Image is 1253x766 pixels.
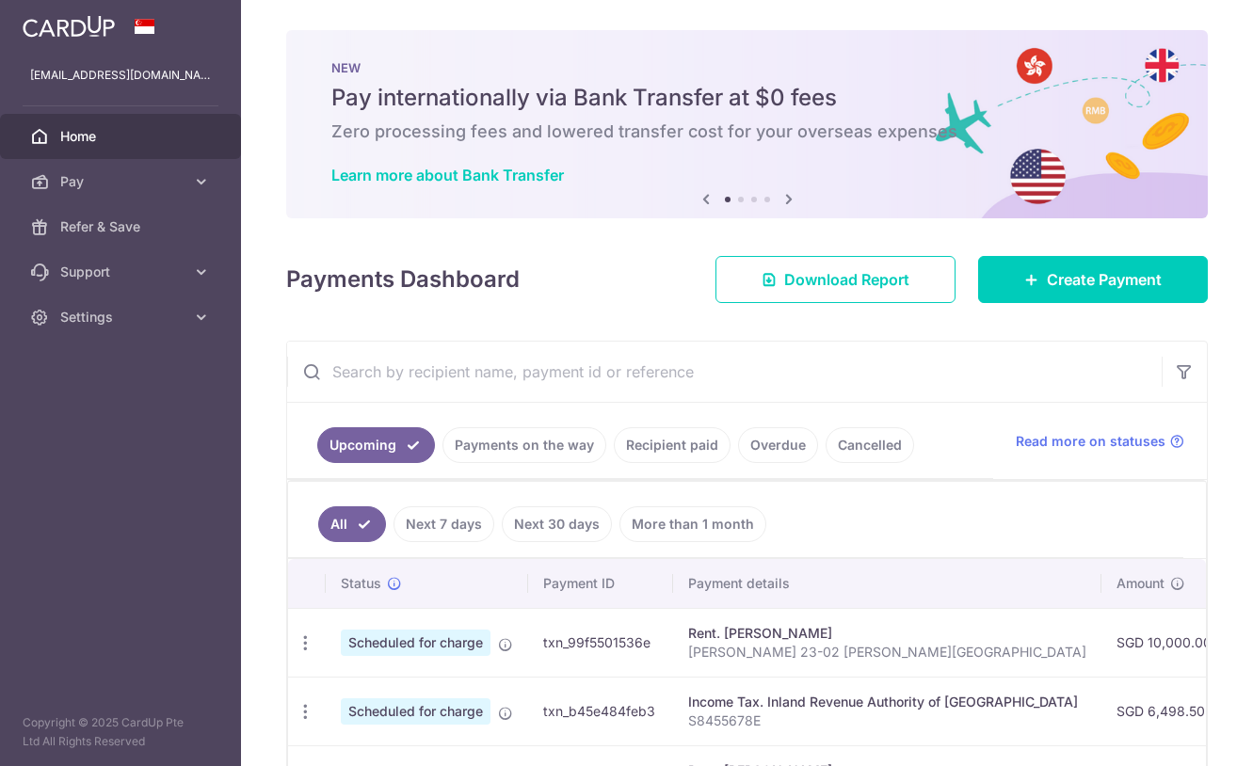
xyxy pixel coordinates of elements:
[1101,677,1227,745] td: SGD 6,498.50
[826,427,914,463] a: Cancelled
[60,263,185,281] span: Support
[502,506,612,542] a: Next 30 days
[60,127,185,146] span: Home
[341,630,490,656] span: Scheduled for charge
[688,624,1086,643] div: Rent. [PERSON_NAME]
[1133,710,1234,757] iframe: Opens a widget where you can find more information
[738,427,818,463] a: Overdue
[1116,574,1165,593] span: Amount
[331,83,1163,113] h5: Pay internationally via Bank Transfer at $0 fees
[287,342,1162,402] input: Search by recipient name, payment id or reference
[331,120,1163,143] h6: Zero processing fees and lowered transfer cost for your overseas expenses
[30,66,211,85] p: [EMAIL_ADDRESS][DOMAIN_NAME]
[60,308,185,327] span: Settings
[784,268,909,291] span: Download Report
[317,427,435,463] a: Upcoming
[1047,268,1162,291] span: Create Payment
[286,30,1208,218] img: Bank transfer banner
[331,166,564,184] a: Learn more about Bank Transfer
[528,608,673,677] td: txn_99f5501536e
[1016,432,1165,451] span: Read more on statuses
[318,506,386,542] a: All
[1101,608,1227,677] td: SGD 10,000.00
[60,172,185,191] span: Pay
[442,427,606,463] a: Payments on the way
[528,677,673,745] td: txn_b45e484feb3
[688,693,1086,711] div: Income Tax. Inland Revenue Authority of [GEOGRAPHIC_DATA]
[286,263,520,296] h4: Payments Dashboard
[673,559,1101,608] th: Payment details
[715,256,956,303] a: Download Report
[528,559,673,608] th: Payment ID
[614,427,731,463] a: Recipient paid
[978,256,1208,303] a: Create Payment
[1016,432,1184,451] a: Read more on statuses
[688,711,1086,730] p: S8455678E
[688,643,1086,662] p: [PERSON_NAME] 23-02 [PERSON_NAME][GEOGRAPHIC_DATA]
[394,506,494,542] a: Next 7 days
[60,217,185,236] span: Refer & Save
[23,15,115,38] img: CardUp
[341,574,381,593] span: Status
[341,698,490,725] span: Scheduled for charge
[619,506,766,542] a: More than 1 month
[331,60,1163,75] p: NEW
